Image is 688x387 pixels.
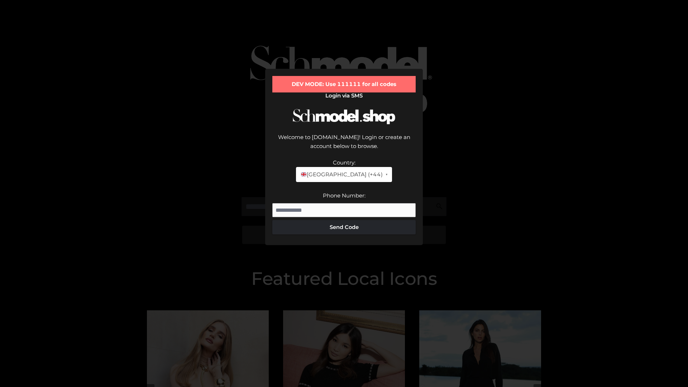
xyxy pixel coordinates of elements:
span: [GEOGRAPHIC_DATA] (+44) [300,170,382,179]
img: Schmodel Logo [290,102,398,131]
button: Send Code [272,220,416,234]
label: Phone Number: [323,192,365,199]
label: Country: [333,159,355,166]
img: 🇬🇧 [301,172,306,177]
div: DEV MODE: Use 111111 for all codes [272,76,416,92]
h2: Login via SMS [272,92,416,99]
div: Welcome to [DOMAIN_NAME]! Login or create an account below to browse. [272,133,416,158]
